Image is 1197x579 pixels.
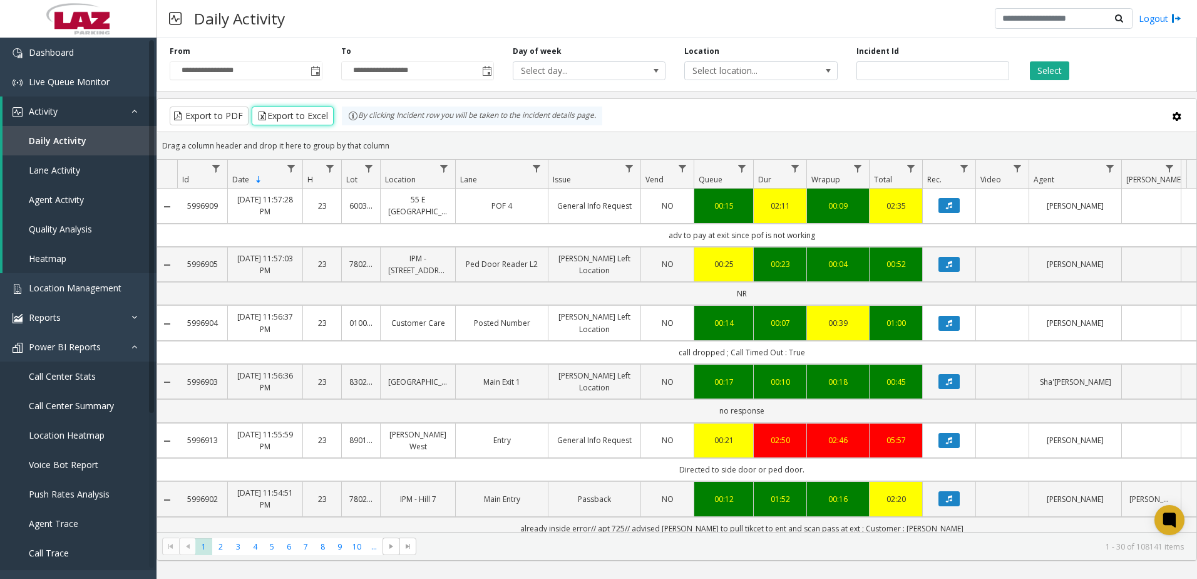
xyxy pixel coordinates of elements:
a: 5996904 [185,317,220,329]
a: [PERSON_NAME] Left Location [556,253,633,276]
a: 780281 [349,493,372,505]
span: Power BI Reports [29,341,101,353]
a: NO [649,493,686,505]
span: Page 2 [212,538,229,555]
span: Agent Activity [29,194,84,206]
span: Sortable [254,175,264,185]
a: 00:39 [814,317,861,329]
span: Go to the next page [386,541,396,551]
span: Call Center Stats [29,370,96,382]
span: NO [662,318,674,328]
a: Video Filter Menu [1009,160,1026,177]
span: Page 1 [195,538,212,555]
a: 00:45 [877,376,915,388]
a: Activity [3,96,157,126]
a: 010016 [349,317,372,329]
span: Daily Activity [29,135,86,147]
span: Toggle popup [308,62,322,80]
img: 'icon' [13,78,23,88]
span: Quality Analysis [29,223,92,235]
span: Go to the next page [383,538,399,555]
div: Drag a column header and drop it here to group by that column [157,135,1196,157]
a: 00:10 [761,376,799,388]
a: 02:20 [877,493,915,505]
a: Dur Filter Menu [787,160,804,177]
label: To [341,46,351,57]
span: Call Trace [29,547,69,559]
a: Collapse Details [157,436,177,446]
span: Page 6 [280,538,297,555]
a: Heatmap [3,244,157,273]
a: Main Entry [463,493,540,505]
div: 00:12 [702,493,746,505]
span: Video [980,174,1001,185]
a: 00:52 [877,258,915,270]
a: Total Filter Menu [903,160,920,177]
a: Lane Activity [3,155,157,185]
a: 05:57 [877,434,915,446]
a: 02:11 [761,200,799,212]
a: Daily Activity [3,126,157,155]
span: Vend [645,174,664,185]
a: 23 [311,493,334,505]
span: Page 11 [366,538,383,555]
a: 5996913 [185,434,220,446]
a: 23 [311,376,334,388]
a: [PERSON_NAME] West [388,429,448,452]
a: 600349 [349,200,372,212]
a: Agent Filter Menu [1102,160,1119,177]
a: Entry [463,434,540,446]
span: Activity [29,105,58,117]
img: pageIcon [169,3,182,34]
span: Lane [460,174,477,185]
a: [PERSON_NAME] [1037,493,1114,505]
span: Toggle popup [480,62,493,80]
a: IPM - Hill 7 [388,493,448,505]
a: 00:21 [702,434,746,446]
a: 23 [311,200,334,212]
a: 00:15 [702,200,746,212]
a: 00:09 [814,200,861,212]
a: [PERSON_NAME] [1037,434,1114,446]
a: Ped Door Reader L2 [463,258,540,270]
a: NO [649,434,686,446]
a: NO [649,317,686,329]
div: Data table [157,160,1196,532]
a: 00:25 [702,258,746,270]
span: Agent Trace [29,518,78,529]
a: [PERSON_NAME] [1037,258,1114,270]
a: Lot Filter Menu [361,160,378,177]
kendo-pager-info: 1 - 30 of 108141 items [424,541,1184,552]
a: 00:04 [814,258,861,270]
a: NO [649,376,686,388]
a: Parker Filter Menu [1161,160,1178,177]
label: Location [684,46,719,57]
a: Quality Analysis [3,214,157,244]
a: 02:46 [814,434,861,446]
span: Agent [1034,174,1054,185]
span: Queue [699,174,722,185]
a: 02:50 [761,434,799,446]
span: Go to the last page [399,538,416,555]
a: 55 E [GEOGRAPHIC_DATA] [388,194,448,217]
span: Select day... [513,62,635,80]
span: Page 7 [297,538,314,555]
a: 01:52 [761,493,799,505]
span: Reports [29,311,61,323]
a: NO [649,258,686,270]
span: Call Center Summary [29,400,114,412]
a: Collapse Details [157,202,177,212]
a: 00:23 [761,258,799,270]
a: 00:16 [814,493,861,505]
span: Page 10 [349,538,366,555]
span: Page 9 [331,538,348,555]
a: 02:35 [877,200,915,212]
